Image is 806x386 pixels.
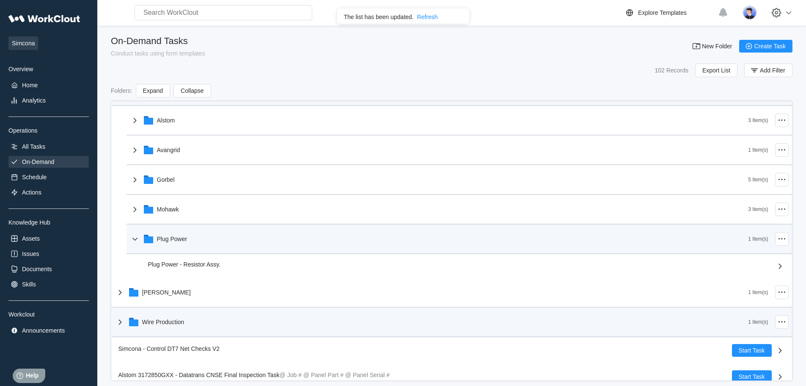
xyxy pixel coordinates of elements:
div: Home [22,82,38,89]
span: Start Task [739,374,765,380]
div: Actions [22,189,41,196]
button: Start Task [732,344,772,357]
div: Alstom [157,117,175,124]
div: 3 Item(s) [748,117,768,123]
div: Schedule [22,174,47,181]
mark: @ Panel Serial # [345,372,390,378]
div: Issues [22,250,39,257]
a: Skills [8,278,89,290]
button: close [461,12,466,19]
div: Mohawk [157,206,179,213]
div: 1 Item(s) [748,289,768,295]
div: Operations [8,127,89,134]
div: All Tasks [22,143,45,150]
div: Plug Power [157,236,187,242]
div: 102 Records [655,67,688,74]
a: All Tasks [8,141,89,153]
button: New Folder [687,40,739,53]
span: Plug Power - Resistor Assy. [148,261,221,268]
div: Gorbel [157,176,175,183]
div: Workclout [8,311,89,318]
div: Conduct tasks using form templates [111,50,205,57]
div: Explore Templates [638,9,687,16]
div: Knowledge Hub [8,219,89,226]
a: Analytics [8,94,89,106]
div: Refresh [417,14,438,20]
div: 3 Item(s) [748,206,768,212]
div: Assets [22,235,40,242]
span: Collapse [181,88,204,94]
span: Export List [702,67,730,73]
button: Start Task [732,370,772,383]
a: Home [8,79,89,91]
div: The list has been updated. [344,14,414,20]
span: New Folder [702,43,732,49]
input: Search WorkClout [135,5,312,20]
a: Schedule [8,171,89,183]
button: Export List [695,64,737,77]
div: Analytics [22,97,46,104]
span: Simcona [8,36,38,50]
div: Documents [22,266,52,272]
div: 1 Item(s) [748,319,768,325]
a: Documents [8,263,89,275]
div: 1 Item(s) [748,236,768,242]
div: Wire Production [142,319,184,325]
a: On-Demand [8,156,89,168]
div: Avangrid [157,147,180,153]
div: 1 Item(s) [748,147,768,153]
mark: @ Panel Part # [303,372,344,378]
button: Collapse [173,84,211,97]
div: Folders : [111,87,132,94]
button: Add Filter [744,64,792,77]
span: Simcona - Control DT7 Net Checks V2 [118,345,220,352]
span: Expand [143,88,163,94]
a: Issues [8,248,89,260]
span: Create Task [754,43,786,49]
div: [PERSON_NAME] [142,289,191,296]
img: user-5.png [743,6,757,20]
button: Create Task [739,40,792,53]
mark: @ Job # [280,372,302,378]
div: On-Demand Tasks [111,36,205,47]
span: Add Filter [760,67,785,73]
div: Skills [22,281,36,288]
div: Announcements [22,327,65,334]
a: Explore Templates [624,8,714,18]
button: Expand [136,84,170,97]
a: Announcements [8,325,89,336]
span: Alstom 3172850GXX - Datatrans CNSE Final Inspection Task [118,372,280,378]
a: Simcona - Control DT7 Net Checks V2Start Task [112,337,792,364]
div: On-Demand [22,158,54,165]
div: Overview [8,66,89,72]
span: Start Task [739,347,765,353]
a: Assets [8,233,89,244]
a: Actions [8,186,89,198]
div: 5 Item(s) [748,177,768,183]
